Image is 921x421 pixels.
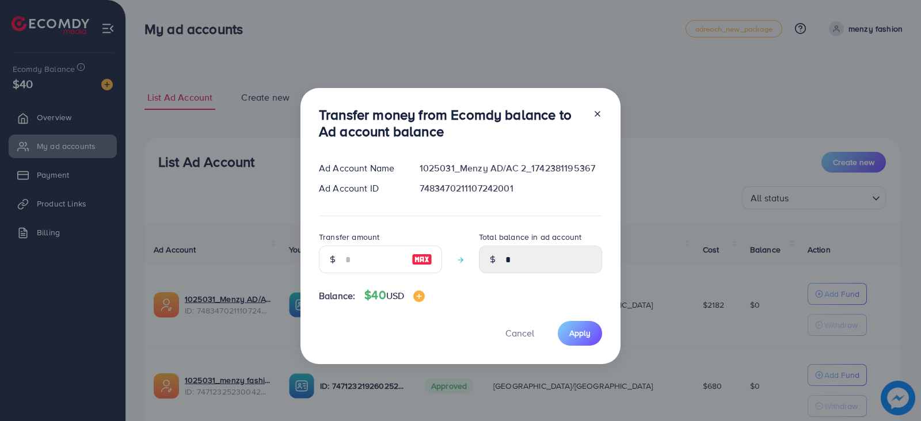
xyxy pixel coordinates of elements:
div: 7483470211107242001 [410,182,611,195]
button: Apply [558,321,602,346]
div: Ad Account ID [310,182,410,195]
span: USD [386,289,404,302]
h3: Transfer money from Ecomdy balance to Ad account balance [319,106,584,140]
label: Total balance in ad account [479,231,581,243]
span: Apply [569,327,591,339]
h4: $40 [364,288,425,303]
label: Transfer amount [319,231,379,243]
span: Balance: [319,289,355,303]
img: image [413,290,425,302]
button: Cancel [491,321,549,346]
div: 1025031_Menzy AD/AC 2_1742381195367 [410,162,611,175]
img: image [412,252,432,266]
div: Ad Account Name [310,162,410,175]
span: Cancel [505,327,534,339]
